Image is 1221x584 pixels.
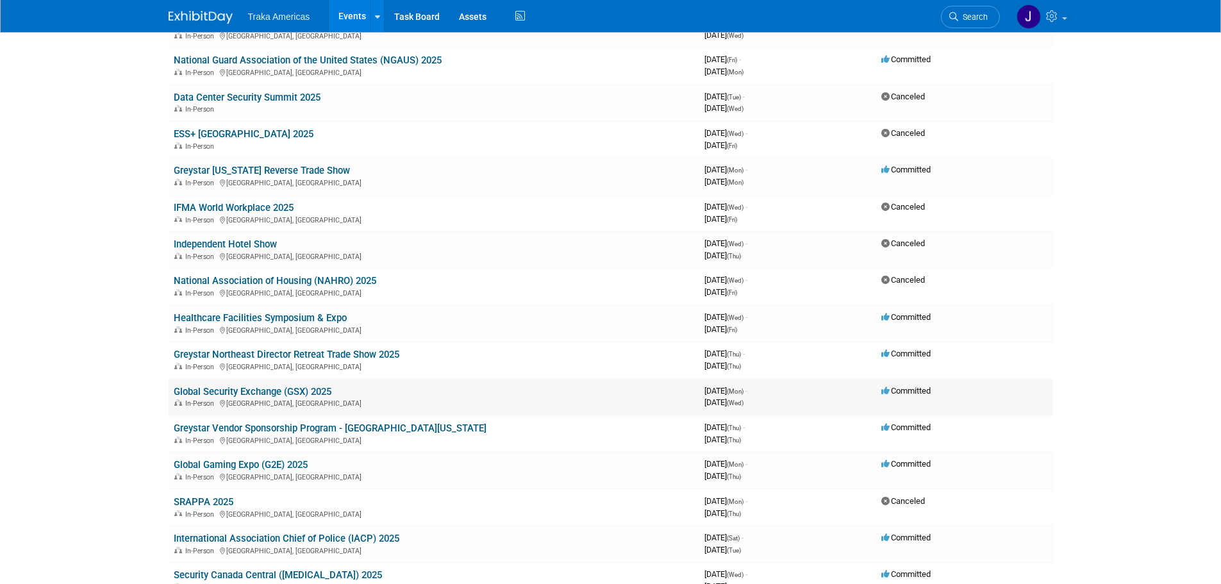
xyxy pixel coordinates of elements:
div: [GEOGRAPHIC_DATA], [GEOGRAPHIC_DATA] [174,435,694,445]
span: [DATE] [704,422,745,432]
span: (Thu) [727,510,741,517]
a: Security Canada Central ([MEDICAL_DATA]) 2025 [174,569,382,581]
span: Canceled [881,128,925,138]
span: Committed [881,312,931,322]
span: - [743,92,745,101]
span: [DATE] [704,435,741,444]
span: - [739,54,741,64]
span: Canceled [881,275,925,285]
img: In-Person Event [174,510,182,517]
span: In-Person [185,253,218,261]
span: In-Person [185,399,218,408]
span: - [743,349,745,358]
div: [GEOGRAPHIC_DATA], [GEOGRAPHIC_DATA] [174,214,694,224]
span: (Wed) [727,277,743,284]
div: [GEOGRAPHIC_DATA], [GEOGRAPHIC_DATA] [174,324,694,335]
span: - [745,459,747,469]
span: - [745,202,747,212]
span: [DATE] [704,569,747,579]
span: Committed [881,422,931,432]
span: Committed [881,459,931,469]
span: (Thu) [727,363,741,370]
a: Global Gaming Expo (G2E) 2025 [174,459,308,471]
span: (Tue) [727,94,741,101]
span: (Sat) [727,535,740,542]
span: [DATE] [704,165,747,174]
span: In-Person [185,105,218,113]
span: [DATE] [704,349,745,358]
span: (Thu) [727,253,741,260]
span: Traka Americas [248,12,310,22]
span: (Mon) [727,167,743,174]
span: (Tue) [727,547,741,554]
span: (Mon) [727,69,743,76]
span: [DATE] [704,103,743,113]
a: International Association Chief of Police (IACP) 2025 [174,533,399,544]
div: [GEOGRAPHIC_DATA], [GEOGRAPHIC_DATA] [174,397,694,408]
a: National Guard Association of the United States (NGAUS) 2025 [174,54,442,66]
div: [GEOGRAPHIC_DATA], [GEOGRAPHIC_DATA] [174,177,694,187]
span: [DATE] [704,508,741,518]
span: In-Person [185,363,218,371]
span: (Fri) [727,289,737,296]
span: Committed [881,386,931,396]
span: In-Person [185,289,218,297]
span: - [745,386,747,396]
div: [GEOGRAPHIC_DATA], [GEOGRAPHIC_DATA] [174,545,694,555]
img: In-Person Event [174,32,182,38]
div: [GEOGRAPHIC_DATA], [GEOGRAPHIC_DATA] [174,287,694,297]
span: (Wed) [727,399,743,406]
span: - [745,312,747,322]
span: - [745,275,747,285]
span: Canceled [881,202,925,212]
span: (Wed) [727,240,743,247]
div: [GEOGRAPHIC_DATA], [GEOGRAPHIC_DATA] [174,361,694,371]
a: Independent Hotel Show [174,238,277,250]
span: (Thu) [727,437,741,444]
a: Global Security Exchange (GSX) 2025 [174,386,331,397]
span: - [743,422,745,432]
img: In-Person Event [174,363,182,369]
img: In-Person Event [174,142,182,149]
a: Greystar [US_STATE] Reverse Trade Show [174,165,350,176]
span: [DATE] [704,386,747,396]
span: [DATE] [704,545,741,555]
span: Canceled [881,238,925,248]
span: [DATE] [704,459,747,469]
span: Committed [881,569,931,579]
span: [DATE] [704,324,737,334]
span: [DATE] [704,533,743,542]
span: In-Person [185,142,218,151]
span: In-Person [185,179,218,187]
a: Healthcare Facilities Symposium & Expo [174,312,347,324]
span: In-Person [185,510,218,519]
a: National Association of Housing (NAHRO) 2025 [174,275,376,287]
span: - [745,496,747,506]
img: In-Person Event [174,399,182,406]
span: - [742,533,743,542]
span: [DATE] [704,67,743,76]
span: In-Person [185,473,218,481]
span: Committed [881,349,931,358]
span: Canceled [881,496,925,506]
span: - [745,128,747,138]
img: In-Person Event [174,437,182,443]
a: SRAPPA 2025 [174,496,233,508]
span: [DATE] [704,251,741,260]
div: [GEOGRAPHIC_DATA], [GEOGRAPHIC_DATA] [174,30,694,40]
span: (Wed) [727,204,743,211]
span: (Thu) [727,351,741,358]
img: In-Person Event [174,473,182,480]
img: In-Person Event [174,289,182,296]
a: ESS+ [GEOGRAPHIC_DATA] 2025 [174,128,313,140]
span: (Mon) [727,461,743,468]
span: [DATE] [704,202,747,212]
a: Greystar Vendor Sponsorship Program - [GEOGRAPHIC_DATA][US_STATE] [174,422,486,434]
span: (Wed) [727,32,743,39]
span: [DATE] [704,287,737,297]
span: [DATE] [704,397,743,407]
a: IFMA World Workplace 2025 [174,202,294,213]
span: Committed [881,165,931,174]
span: [DATE] [704,471,741,481]
span: Committed [881,533,931,542]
